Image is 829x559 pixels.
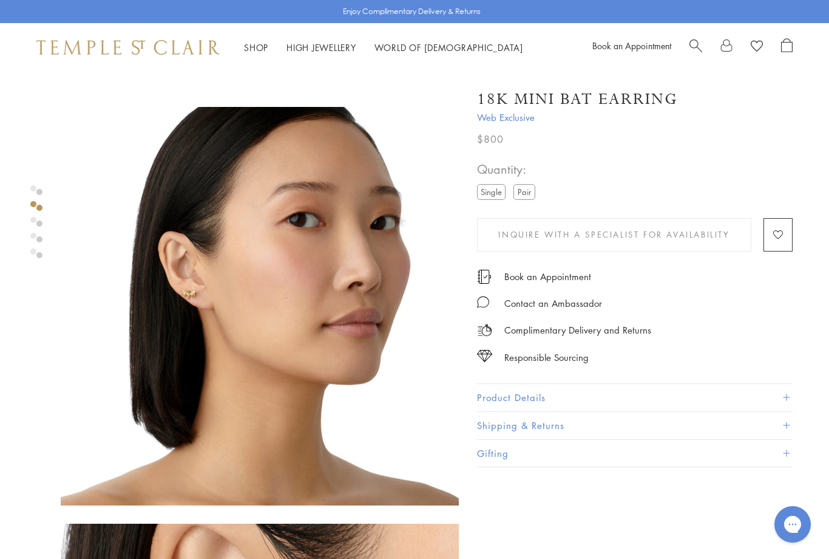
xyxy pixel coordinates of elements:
[504,350,589,365] div: Responsible Sourcing
[477,110,793,125] span: Web Exclusive
[498,228,729,241] span: Inquire With A Specialist for Availability
[768,502,817,547] iframe: Gorgias live chat messenger
[36,40,220,55] img: Temple St. Clair
[477,218,751,252] button: Inquire With A Specialist for Availability
[781,38,793,57] a: Open Shopping Bag
[244,41,268,53] a: ShopShop
[343,5,481,18] p: Enjoy Complimentary Delivery & Returns
[477,323,492,338] img: icon_delivery.svg
[61,107,459,506] img: E18104-MINIBAT
[477,184,506,199] label: Single
[477,412,793,439] button: Shipping & Returns
[244,40,523,55] nav: Main navigation
[504,296,602,311] div: Contact an Ambassador
[477,131,504,147] span: $800
[477,159,540,179] span: Quantity:
[477,440,793,467] button: Gifting
[30,182,36,264] div: Product gallery navigation
[751,38,763,57] a: View Wishlist
[286,41,356,53] a: High JewelleryHigh Jewellery
[477,89,678,110] h1: 18K Mini Bat Earring
[374,41,523,53] a: World of [DEMOGRAPHIC_DATA]World of [DEMOGRAPHIC_DATA]
[504,323,651,338] p: Complimentary Delivery and Returns
[477,296,489,308] img: MessageIcon-01_2.svg
[592,39,671,52] a: Book an Appointment
[689,38,702,57] a: Search
[477,350,492,362] img: icon_sourcing.svg
[477,270,492,284] img: icon_appointment.svg
[513,184,535,199] label: Pair
[477,384,793,411] button: Product Details
[504,270,591,283] a: Book an Appointment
